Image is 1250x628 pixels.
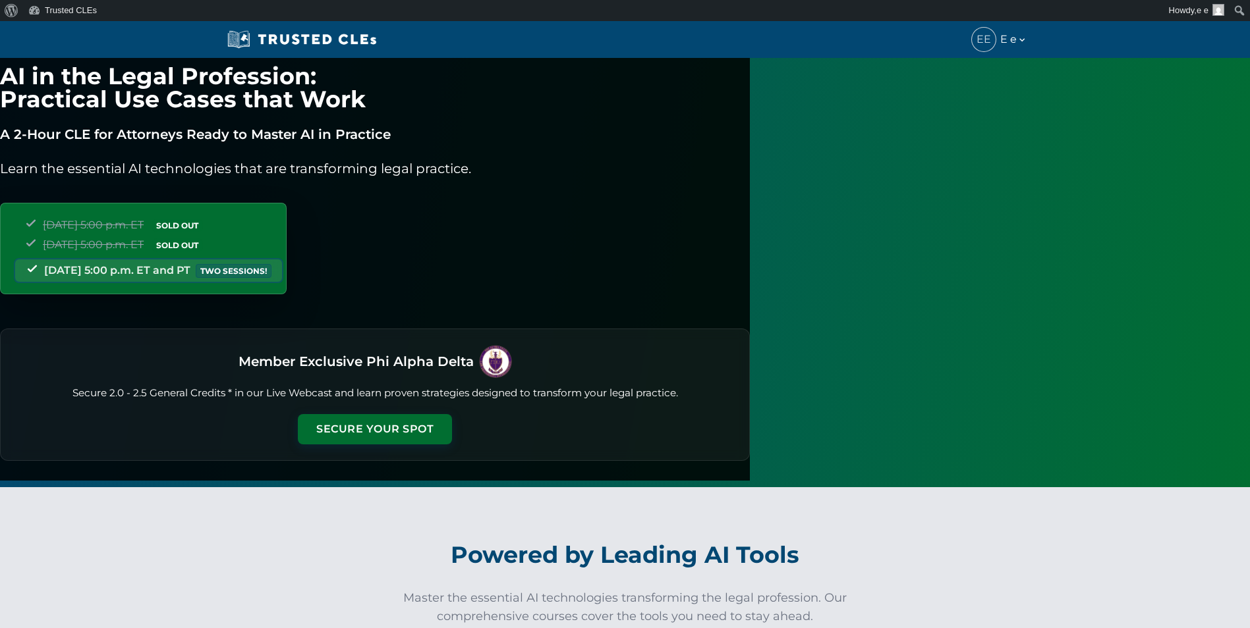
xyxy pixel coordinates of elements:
h3: Member Exclusive Phi Alpha Delta [239,350,474,373]
img: PAD [479,345,512,378]
span: [DATE] 5:00 p.m. ET [43,219,144,231]
span: [DATE] 5:00 p.m. ET [43,238,144,251]
span: EE [972,28,996,51]
span: E e [1000,31,1027,48]
h2: Powered by Leading AI Tools [260,532,990,578]
span: SOLD OUT [152,238,203,252]
button: Secure Your Spot [298,414,452,444]
img: Trusted CLEs [223,30,381,49]
span: SOLD OUT [152,219,203,232]
p: Master the essential AI technologies transforming the legal profession. Our comprehensive courses... [395,589,856,627]
span: e e [1197,5,1208,15]
p: Secure 2.0 - 2.5 General Credits * in our Live Webcast and learn proven strategies designed to tr... [16,386,733,401]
